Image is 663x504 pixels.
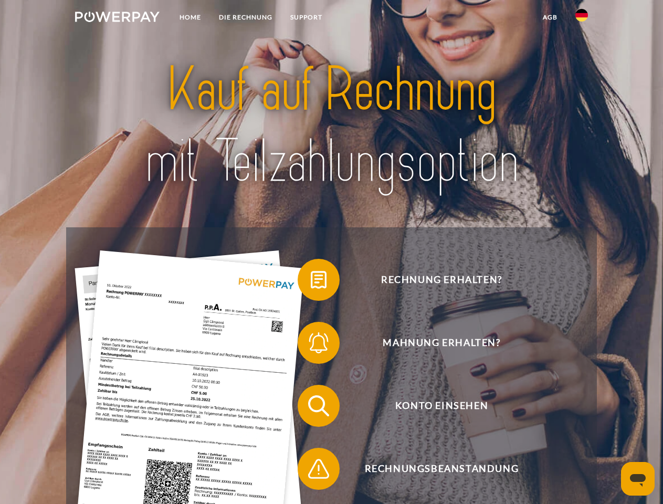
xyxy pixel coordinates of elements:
img: de [575,9,588,22]
img: qb_warning.svg [306,456,332,482]
span: Rechnungsbeanstandung [313,448,570,490]
img: qb_bill.svg [306,267,332,293]
img: qb_search.svg [306,393,332,419]
iframe: Schaltfläche zum Öffnen des Messaging-Fensters [621,462,655,496]
img: qb_bell.svg [306,330,332,356]
a: Home [171,8,210,27]
button: Rechnungsbeanstandung [298,448,571,490]
a: SUPPORT [281,8,331,27]
span: Mahnung erhalten? [313,322,570,364]
a: DIE RECHNUNG [210,8,281,27]
span: Konto einsehen [313,385,570,427]
img: title-powerpay_de.svg [100,50,563,201]
a: agb [534,8,566,27]
button: Konto einsehen [298,385,571,427]
span: Rechnung erhalten? [313,259,570,301]
img: logo-powerpay-white.svg [75,12,160,22]
button: Mahnung erhalten? [298,322,571,364]
button: Rechnung erhalten? [298,259,571,301]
